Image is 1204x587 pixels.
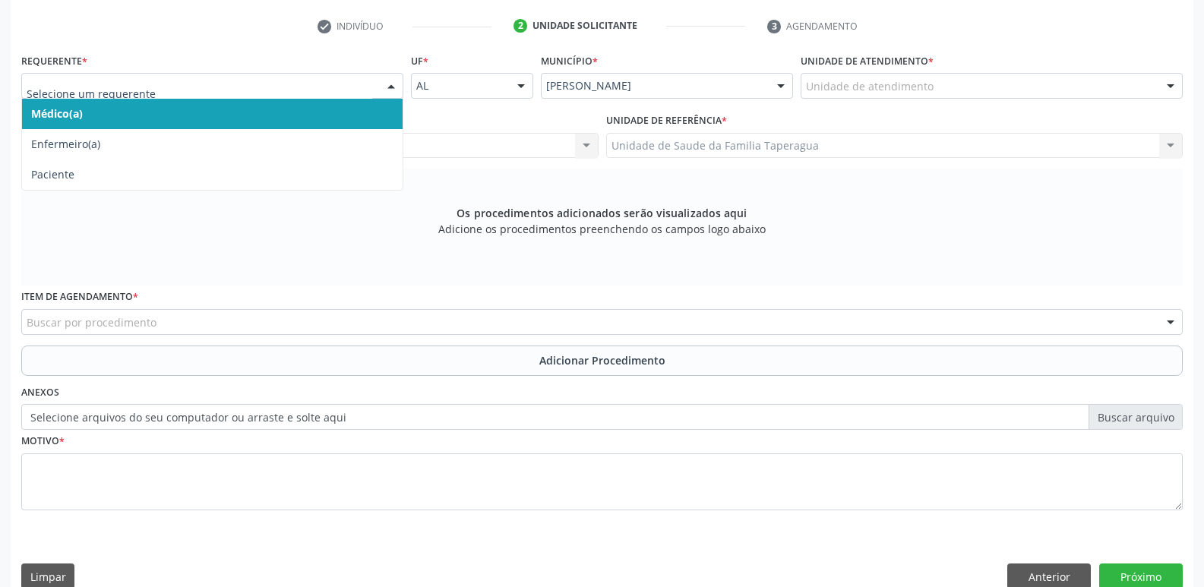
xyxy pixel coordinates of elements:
span: Paciente [31,167,74,181]
span: AL [416,78,502,93]
label: Unidade de referência [606,109,727,133]
label: Motivo [21,430,65,453]
span: Adicionar Procedimento [539,352,665,368]
input: Selecione um requerente [27,78,372,109]
label: Município [541,49,598,73]
label: Unidade de atendimento [801,49,934,73]
label: Item de agendamento [21,286,138,309]
div: Unidade solicitante [532,19,637,33]
span: Adicione os procedimentos preenchendo os campos logo abaixo [438,221,766,237]
span: [PERSON_NAME] [546,78,762,93]
span: Buscar por procedimento [27,314,156,330]
span: Unidade de atendimento [806,78,934,94]
span: Enfermeiro(a) [31,137,100,151]
span: Os procedimentos adicionados serão visualizados aqui [457,205,747,221]
label: Anexos [21,381,59,405]
div: 2 [514,19,527,33]
button: Adicionar Procedimento [21,346,1183,376]
span: Médico(a) [31,106,83,121]
label: Requerente [21,49,87,73]
label: UF [411,49,428,73]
